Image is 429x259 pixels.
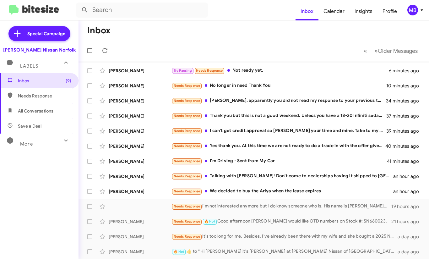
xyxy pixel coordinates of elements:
span: Needs Response [174,144,200,148]
div: MB [407,5,418,15]
div: an hour ago [393,188,424,195]
a: Special Campaign [8,26,70,41]
span: Needs Response [174,114,200,118]
div: [PERSON_NAME] [109,249,171,255]
span: Needs Response [174,174,200,178]
span: Older Messages [378,47,418,54]
div: [PERSON_NAME] [109,234,171,240]
span: 🔥 Hot [204,219,215,223]
div: ​👍​ to “ Hi [PERSON_NAME] it's [PERSON_NAME] at [PERSON_NAME] Nissan of [GEOGRAPHIC_DATA]. I just... [171,248,397,255]
div: [PERSON_NAME] [109,143,171,149]
div: Talking with [PERSON_NAME]! Don't come to dealerships having it shipped to [GEOGRAPHIC_DATA], SC ... [171,173,393,180]
div: [PERSON_NAME], apparently you did not read my response to your previous text. A failure of the au... [171,97,386,104]
div: [PERSON_NAME] [109,218,171,225]
span: » [374,47,378,55]
span: (9) [66,78,71,84]
div: [PERSON_NAME] [109,113,171,119]
span: Needs Response [174,84,200,88]
span: Inbox [18,78,71,84]
div: an hour ago [393,173,424,179]
a: Profile [377,2,402,20]
span: More [20,141,33,147]
div: I can't get credit approval so [PERSON_NAME] your time and mine. Take to my sales man if you can ... [171,127,386,135]
span: Special Campaign [27,30,65,37]
button: MB [402,5,422,15]
span: Needs Response [174,189,200,193]
div: [PERSON_NAME] [109,158,171,164]
div: [PERSON_NAME] Nissan Norfolk [3,47,76,53]
div: I'm not interested anymore but I do know someone who is. His name is [PERSON_NAME]. His number is... [171,203,391,210]
div: Good afternoon [PERSON_NAME] would like OTD numbers on Stock #: SN660023. [171,218,391,225]
div: No longer in need Thank You [171,82,386,89]
span: Needs Response [174,234,200,239]
span: Needs Response [196,69,223,73]
div: 37 minutes ago [386,113,424,119]
div: [PERSON_NAME] [109,68,171,74]
div: a day ago [397,249,424,255]
h1: Inbox [87,25,111,36]
div: [PERSON_NAME] [109,83,171,89]
span: Needs Response [174,159,200,163]
span: All Conversations [18,108,53,114]
div: 6 minutes ago [389,68,424,74]
a: Inbox [296,2,318,20]
div: 41 minutes ago [387,158,424,164]
span: Labels [20,63,38,69]
div: It's too long for me. Besides, I've already been there with my wife and she bought a 2025 Nissan ... [171,233,397,240]
button: Next [371,44,421,57]
div: 19 hours ago [391,203,424,210]
span: 🔥 Hot [174,250,184,254]
span: Save a Deal [18,123,41,129]
a: Calendar [318,2,350,20]
div: 21 hours ago [391,218,424,225]
a: Insights [350,2,377,20]
div: a day ago [397,234,424,240]
div: I'm Driving - Sent from My Car [171,157,387,165]
button: Previous [360,44,371,57]
span: Try Pausing [174,69,192,73]
div: [PERSON_NAME] [109,173,171,179]
div: 34 minutes ago [386,98,424,104]
div: Thank you but this is not a good weekend. Unless you have a 18-20 Infiniti sedan. Thanks anyway. [171,112,386,119]
div: [PERSON_NAME] [109,98,171,104]
span: Needs Response [174,129,200,133]
nav: Page navigation example [360,44,421,57]
span: Needs Response [18,93,71,99]
div: [PERSON_NAME] [109,188,171,195]
div: We decided to buy the Ariya when the lease expires [171,188,393,195]
span: Needs Response [174,219,200,223]
div: [PERSON_NAME] [109,128,171,134]
div: Yes thank you. At this time we are not ready to do a trade in with the offer given by your team. [171,142,386,150]
div: 40 minutes ago [386,143,424,149]
span: Needs Response [174,204,200,208]
span: Needs Response [174,99,200,103]
div: 39 minutes ago [386,128,424,134]
div: Not ready yet. [171,67,389,74]
span: « [364,47,367,55]
input: Search [76,3,208,18]
div: 10 minutes ago [386,83,424,89]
